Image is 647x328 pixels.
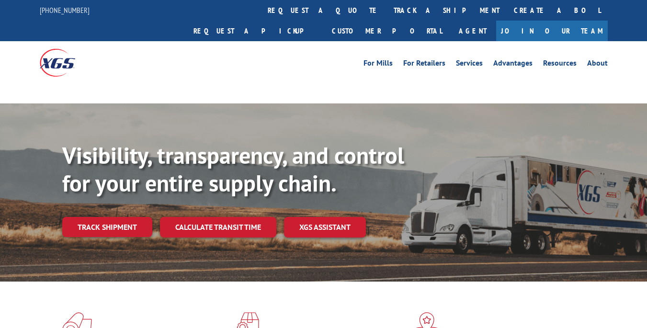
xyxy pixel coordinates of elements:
[449,21,496,41] a: Agent
[325,21,449,41] a: Customer Portal
[363,59,393,70] a: For Mills
[543,59,577,70] a: Resources
[493,59,533,70] a: Advantages
[496,21,608,41] a: Join Our Team
[456,59,483,70] a: Services
[160,217,276,238] a: Calculate transit time
[40,5,90,15] a: [PHONE_NUMBER]
[403,59,445,70] a: For Retailers
[62,217,152,237] a: Track shipment
[62,140,404,198] b: Visibility, transparency, and control for your entire supply chain.
[186,21,325,41] a: Request a pickup
[284,217,366,238] a: XGS ASSISTANT
[587,59,608,70] a: About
